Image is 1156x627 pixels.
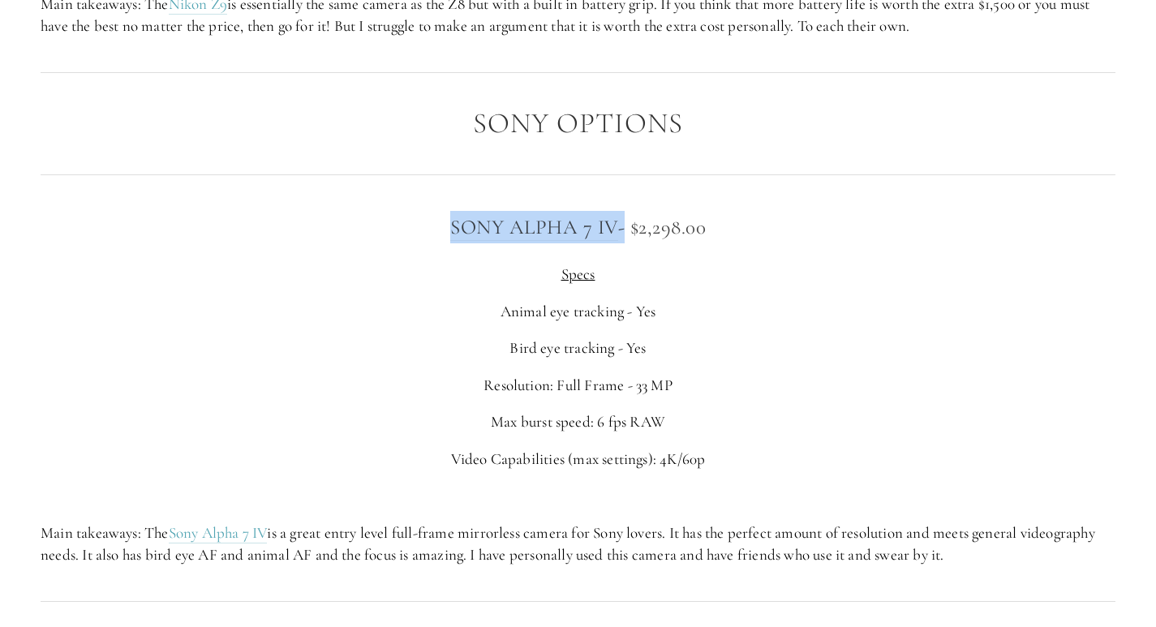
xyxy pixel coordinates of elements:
span: Specs [561,264,595,283]
h3: - $2,298.00 [41,211,1115,243]
p: Main takeaways: The is a great entry level full-frame mirrorless camera for Sony lovers. It has t... [41,522,1115,565]
a: Sony Alpha 7 IV [450,215,618,241]
p: Bird eye tracking - Yes [41,337,1115,359]
p: Max burst speed: 6 fps RAW [41,411,1115,433]
p: Animal eye tracking - Yes [41,301,1115,323]
h2: Sony Options [41,108,1115,140]
p: Resolution: Full Frame - 33 MP [41,375,1115,397]
a: Sony Alpha 7 IV [169,523,268,543]
p: Video Capabilities (max settings): 4K/60p [41,449,1115,470]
